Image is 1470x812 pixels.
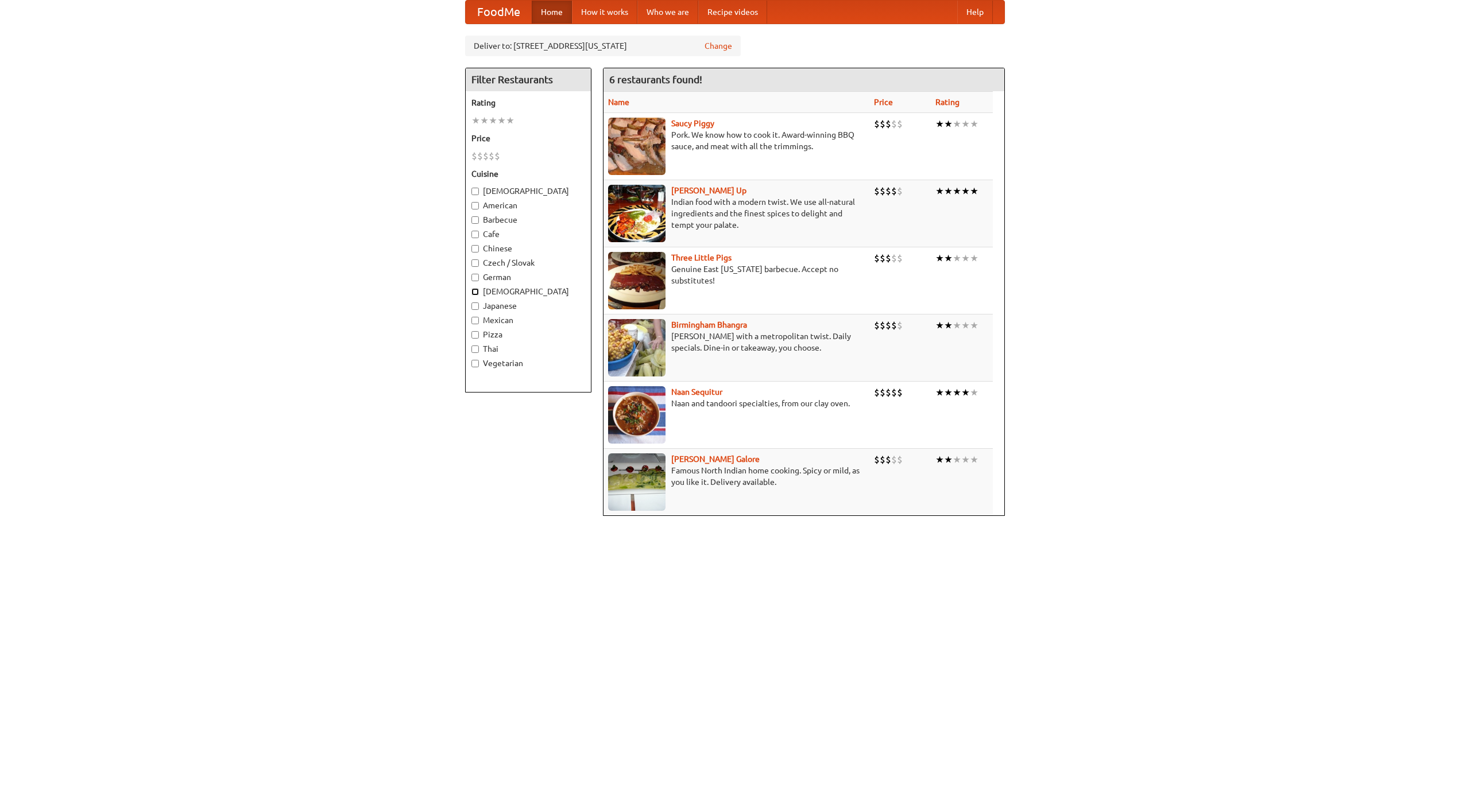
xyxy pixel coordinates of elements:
[608,118,666,175] img: saucy.jpg
[944,185,953,197] li: ★
[953,386,961,399] li: ★
[471,228,585,240] label: Cafe
[953,185,961,197] li: ★
[970,185,978,197] li: ★
[471,200,585,211] label: American
[671,186,746,195] a: [PERSON_NAME] Up
[608,331,865,353] p: [PERSON_NAME] with a metropolitan twist. Daily specials. Dine-in or takeaway, you choose.
[944,252,953,265] li: ★
[705,40,732,52] a: Change
[506,114,514,127] li: ★
[609,74,702,85] ng-pluralize: 6 restaurants found!
[471,216,479,224] input: Barbecue
[874,98,893,107] a: Price
[471,302,479,310] input: Japanese
[471,331,479,339] input: Pizza
[671,387,722,397] a: Naan Sequitur
[471,259,479,267] input: Czech / Slovak
[471,314,585,326] label: Mexican
[471,274,479,281] input: German
[961,386,970,399] li: ★
[572,1,637,24] a: How it works
[471,188,479,195] input: [DEMOGRAPHIC_DATA]
[880,386,885,399] li: $
[471,97,585,108] h5: Rating
[891,386,897,399] li: $
[957,1,993,24] a: Help
[874,118,880,130] li: $
[935,185,944,197] li: ★
[489,150,494,162] li: $
[637,1,698,24] a: Who we are
[471,114,480,127] li: ★
[880,319,885,332] li: $
[480,114,489,127] li: ★
[953,252,961,265] li: ★
[885,118,891,130] li: $
[874,185,880,197] li: $
[671,320,747,329] a: Birmingham Bhangra
[880,185,885,197] li: $
[970,118,978,130] li: ★
[471,214,585,226] label: Barbecue
[897,453,903,466] li: $
[897,252,903,265] li: $
[891,118,897,130] li: $
[608,252,666,309] img: littlepigs.jpg
[961,252,970,265] li: ★
[471,343,585,355] label: Thai
[471,150,477,162] li: $
[961,185,970,197] li: ★
[608,263,865,286] p: Genuine East [US_STATE] barbecue. Accept no substitutes!
[874,252,880,265] li: $
[961,118,970,130] li: ★
[874,319,880,332] li: $
[885,386,891,399] li: $
[944,319,953,332] li: ★
[885,453,891,466] li: $
[891,319,897,332] li: $
[471,231,479,238] input: Cafe
[961,453,970,466] li: ★
[471,286,585,297] label: [DEMOGRAPHIC_DATA]
[880,252,885,265] li: $
[671,119,714,128] b: Saucy Piggy
[466,1,532,24] a: FoodMe
[944,386,953,399] li: ★
[608,465,865,488] p: Famous North Indian home cooking. Spicy or mild, as you like it. Delivery available.
[970,386,978,399] li: ★
[471,288,479,296] input: [DEMOGRAPHIC_DATA]
[874,386,880,399] li: $
[483,150,489,162] li: $
[465,36,741,56] div: Deliver to: [STREET_ADDRESS][US_STATE]
[885,185,891,197] li: $
[671,253,732,262] a: Three Little Pigs
[897,118,903,130] li: $
[897,319,903,332] li: $
[880,118,885,130] li: $
[471,245,479,252] input: Chinese
[489,114,497,127] li: ★
[885,252,891,265] li: $
[891,185,897,197] li: $
[471,345,479,353] input: Thai
[608,453,666,511] img: currygalore.jpg
[494,150,500,162] li: $
[671,454,760,464] a: [PERSON_NAME] Galore
[471,257,585,269] label: Czech / Slovak
[935,319,944,332] li: ★
[471,358,585,369] label: Vegetarian
[471,133,585,144] h5: Price
[880,453,885,466] li: $
[608,319,666,376] img: bhangra.jpg
[497,114,506,127] li: ★
[935,252,944,265] li: ★
[891,453,897,466] li: $
[953,453,961,466] li: ★
[471,243,585,254] label: Chinese
[471,271,585,283] label: German
[935,98,960,107] a: Rating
